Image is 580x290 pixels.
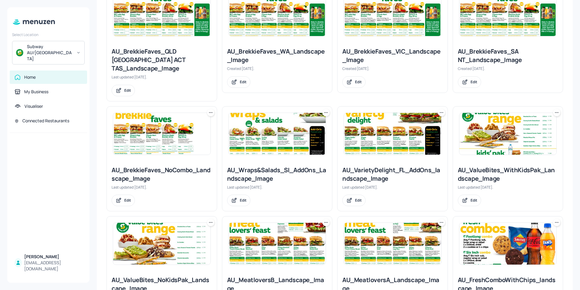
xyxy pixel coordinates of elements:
div: Edit [471,198,477,203]
div: Last updated [DATE]. [112,74,212,80]
div: Edit [124,198,131,203]
div: Edit [471,79,477,84]
img: 2025-08-15-1755223078804ob7lhrlwcvm.jpeg [229,113,326,155]
div: AU_ValueBites_WithKidsPak_Landscape_Image [458,166,558,183]
img: 2025-08-18-1755485159657305pmje1qci.jpeg [459,113,557,155]
div: AU_BrekkieFaves_QLD [GEOGRAPHIC_DATA] ACT TAS_Landscape_Image [112,47,212,73]
div: AU_BrekkieFaves_VIC_Landscape_Image [342,47,443,64]
div: Edit [355,79,362,84]
div: AU_BrekkieFaves_WA_Landscape_Image [227,47,327,64]
div: Subway AU/[GEOGRAPHIC_DATA] [27,44,73,62]
div: Last updated [DATE]. [112,185,212,190]
img: 2025-08-11-1754887968165ca1pba2wcps.jpeg [344,113,441,155]
div: Edit [240,79,246,84]
img: 2025-08-14-1755131139218ru650ej5khk.jpeg [344,223,441,265]
div: Last updated [DATE]. [227,185,327,190]
div: Last updated [DATE]. [458,185,558,190]
div: Edit [355,198,362,203]
img: 2025-08-15-17552292449181q1jp8lk993.jpeg [113,113,210,155]
div: Visualiser [24,103,43,109]
div: AU_Wraps&Salads_SI_AddOns_Landscape_Image [227,166,327,183]
div: AU_VarietyDelight_FL_AddOns_landscape_Image [342,166,443,183]
img: 2025-07-18-1752804023273ml7j25a84p.jpeg [113,223,210,265]
div: AU_BrekkieFaves_SA NT_Landscape_Image [458,47,558,64]
img: avatar [16,49,23,56]
div: Edit [124,88,131,93]
div: Select Location [12,32,85,37]
div: [PERSON_NAME] [24,254,82,260]
div: Connected Restaurants [22,118,69,124]
div: Home [24,74,36,80]
img: 2025-08-13-1755048604832wzorc0nimhm.jpeg [459,223,557,265]
div: Created [DATE]. [227,66,327,71]
img: 2025-07-23-175324237409516zqxu63qyy.jpeg [229,223,326,265]
div: [EMAIL_ADDRESS][DOMAIN_NAME] [24,260,82,272]
div: My Business [24,89,48,95]
div: AU_BrekkieFaves_NoCombo_Landscape_Image [112,166,212,183]
div: Created [DATE]. [458,66,558,71]
div: Last updated [DATE]. [342,185,443,190]
div: Edit [240,198,246,203]
div: Created [DATE]. [342,66,443,71]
